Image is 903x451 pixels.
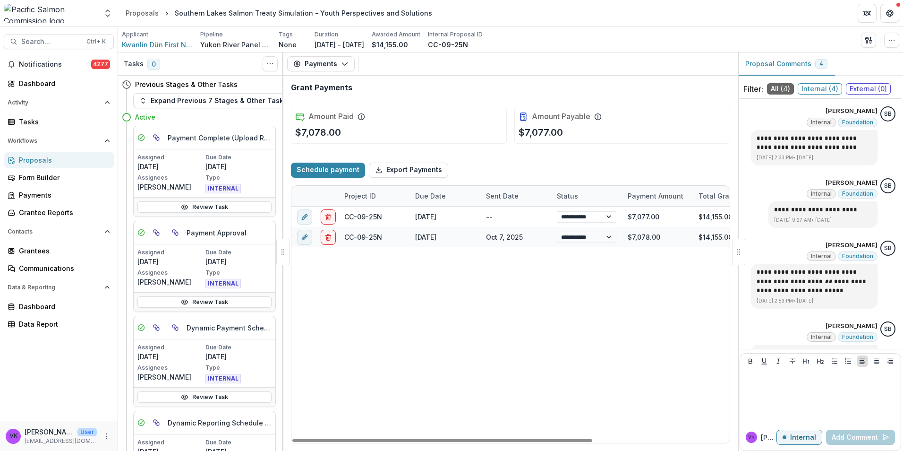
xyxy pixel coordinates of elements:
h5: Dynamic Payment Schedule (PSC) [187,323,272,333]
button: Open entity switcher [101,4,114,23]
div: Total Grant Amount [693,191,764,201]
p: [DATE] [205,162,272,172]
div: $7,078.00 [622,227,693,247]
p: [DATE] 2:53 PM • [DATE] [757,297,872,304]
p: Assignees [137,364,204,372]
nav: breadcrumb [122,6,436,20]
p: [PERSON_NAME] [826,321,877,331]
p: [PERSON_NAME] [761,433,776,442]
p: [PERSON_NAME] [137,182,204,192]
p: [DATE] [205,257,272,267]
h2: Amount Payable [532,112,590,121]
div: Form Builder [19,173,106,182]
a: Proposals [122,6,162,20]
div: Sascha Bendt [884,183,892,189]
span: 4 [819,61,823,67]
p: Assigned [137,248,204,257]
a: Grantee Reports [4,205,114,220]
button: Heading 2 [815,356,826,367]
h2: Amount Paid [308,112,354,121]
a: Kwanlin Dün First Nation Government [122,40,193,50]
div: Southern Lakes Salmon Treaty Simulation - Youth Perspectives and Solutions [175,8,432,18]
button: Toggle View Cancelled Tasks [263,56,278,71]
p: Due Date [205,343,272,352]
a: Tasks [4,114,114,130]
a: Communications [4,260,114,276]
button: Partners [858,4,877,23]
span: Internal [811,119,832,126]
button: Open Data & Reporting [4,280,114,295]
span: 4277 [91,60,110,69]
span: Foundation [842,334,873,340]
button: Bold [745,356,756,367]
p: [PERSON_NAME] [137,277,204,287]
h5: Payment Complete (Upload Remittance Advice) [168,133,272,143]
p: [DATE] [205,352,272,362]
div: Tasks [19,117,106,127]
p: Tags [279,30,293,39]
div: Project ID [339,186,409,206]
h2: Grant Payments [291,83,352,92]
div: Status [551,191,584,201]
p: Due Date [205,438,272,447]
div: Total Grant Amount [693,186,764,206]
button: Internal [776,430,822,445]
h4: Active [135,112,155,122]
div: Due Date [409,186,480,206]
button: Underline [758,356,770,367]
button: Add Comment [826,430,895,445]
div: Victor Keong [748,435,755,440]
button: Align Center [871,356,882,367]
div: Payments [19,190,106,200]
p: CC-09-25N [428,40,468,50]
span: INTERNAL [205,279,241,288]
div: Proposals [19,155,106,165]
button: Open Contacts [4,224,114,239]
p: Type [205,364,272,372]
img: Pacific Salmon Commission logo [4,4,97,23]
button: edit [297,229,312,244]
h4: Previous Stages & Other Tasks [135,79,238,89]
p: [DATE] 2:33 PM • [DATE] [757,154,872,161]
span: INTERNAL [205,374,241,383]
div: Proposals [126,8,159,18]
button: Export Payments [369,163,448,178]
button: Align Left [857,356,868,367]
button: Search... [4,34,114,49]
div: Data Report [19,319,106,329]
span: Contacts [8,228,101,235]
div: Grantee Reports [19,208,106,217]
div: CC-09-25N [344,232,382,242]
button: Proposal Comments [738,52,835,76]
button: Expand Previous 7 Stages & Other Tasks [133,93,293,108]
div: Dashboard [19,78,106,88]
div: -- [480,207,551,227]
a: Proposals [4,152,114,168]
span: External ( 0 ) [846,83,891,95]
a: Dashboard [4,299,114,314]
button: Parent task [149,130,164,145]
p: [PERSON_NAME] [826,178,877,188]
div: $14,155.00 [693,227,764,247]
button: Payments [287,56,355,71]
button: Notifications4277 [4,57,114,72]
button: delete [321,229,336,244]
p: $14,155.00 [372,40,408,50]
p: None [279,40,297,50]
button: Open Workflows [4,133,114,148]
span: Foundation [842,253,873,260]
h5: Dynamic Reporting Schedule (PSC) [168,418,272,428]
p: Assignees [137,173,204,182]
span: Internal ( 4 ) [798,83,842,95]
div: Payment Amount [622,186,693,206]
p: [DATE] [137,162,204,172]
button: Parent task [149,320,164,335]
a: Form Builder [4,170,114,185]
div: Due Date [409,191,451,201]
span: Internal [811,334,832,340]
button: Ordered List [843,356,854,367]
div: Dashboard [19,302,106,312]
div: Sascha Bendt [884,326,892,332]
